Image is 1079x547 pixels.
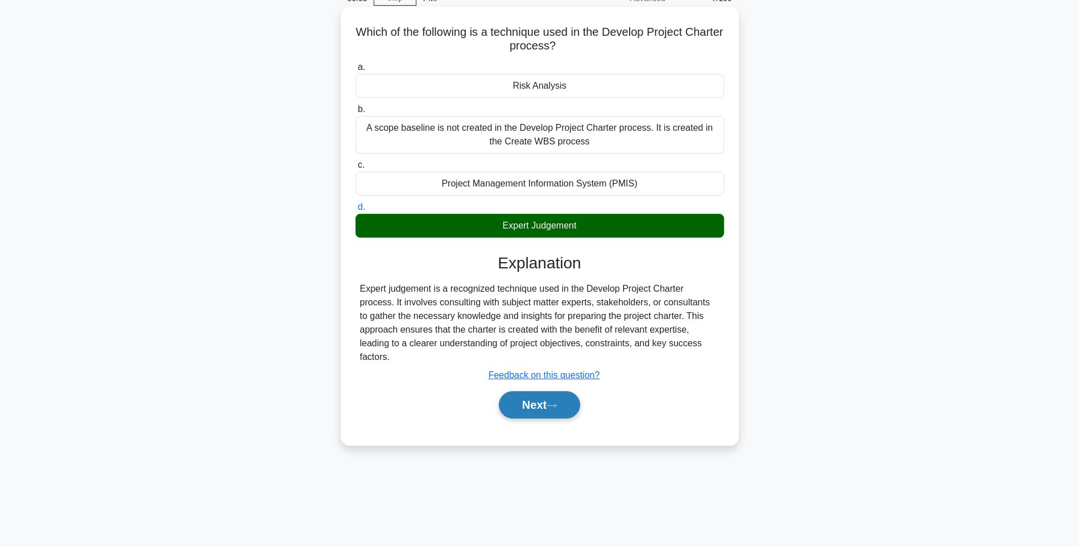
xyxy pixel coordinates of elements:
span: c. [358,160,365,169]
a: Feedback on this question? [489,370,600,380]
span: a. [358,62,365,72]
div: Project Management Information System (PMIS) [355,172,724,196]
div: A scope baseline is not created in the Develop Project Charter process. It is created in the Crea... [355,116,724,154]
div: Expert Judgement [355,214,724,238]
span: b. [358,104,365,114]
span: d. [358,202,365,212]
button: Next [499,391,580,418]
div: Expert judgement is a recognized technique used in the Develop Project Charter process. It involv... [360,282,720,364]
h3: Explanation [362,254,717,273]
h5: Which of the following is a technique used in the Develop Project Charter process? [354,25,725,53]
div: Risk Analysis [355,74,724,98]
